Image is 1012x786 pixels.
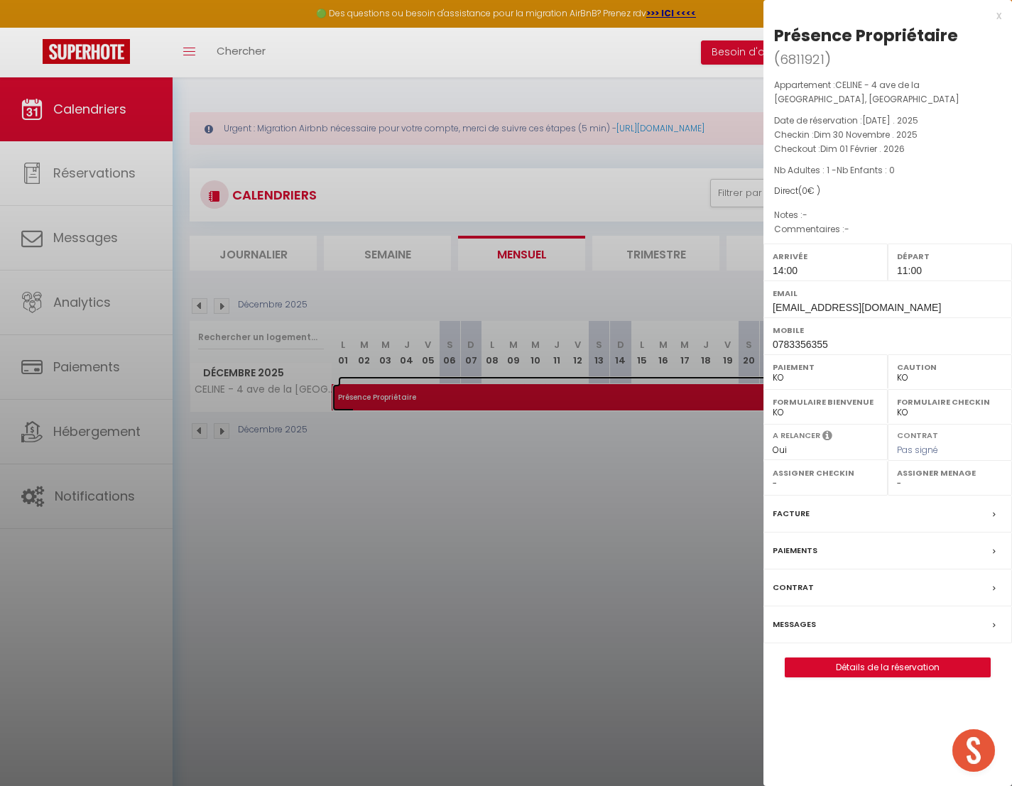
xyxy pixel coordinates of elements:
span: CELINE - 4 ave de la [GEOGRAPHIC_DATA], [GEOGRAPHIC_DATA] [774,79,959,105]
label: Email [773,286,1003,300]
label: Facture [773,506,810,521]
div: Direct [774,185,1001,198]
i: Sélectionner OUI si vous souhaiter envoyer les séquences de messages post-checkout [822,430,832,445]
label: Paiements [773,543,817,558]
label: Contrat [773,580,814,595]
span: - [802,209,807,221]
span: Pas signé [897,444,938,456]
label: Assigner Menage [897,466,1003,480]
span: ( € ) [798,185,820,197]
label: Départ [897,249,1003,263]
span: Nb Enfants : 0 [837,164,895,176]
a: Détails de la réservation [785,658,990,677]
p: Date de réservation : [774,114,1001,128]
span: 0783356355 [773,339,828,350]
label: Assigner Checkin [773,466,878,480]
label: Contrat [897,430,938,439]
div: Présence Propriétaire [774,24,958,47]
span: Nb Adultes : 1 - [774,164,895,176]
p: Commentaires : [774,222,1001,236]
span: [EMAIL_ADDRESS][DOMAIN_NAME] [773,302,941,313]
label: Caution [897,360,1003,374]
label: Arrivée [773,249,878,263]
span: Dim 30 Novembre . 2025 [814,129,918,141]
span: Dim 01 Février . 2026 [820,143,905,155]
span: 0 [802,185,807,197]
label: Messages [773,617,816,632]
span: [DATE] . 2025 [862,114,918,126]
label: Paiement [773,360,878,374]
span: 11:00 [897,265,922,276]
span: ( ) [774,49,831,69]
div: x [763,7,1001,24]
label: A relancer [773,430,820,442]
p: Notes : [774,208,1001,222]
span: 14:00 [773,265,798,276]
label: Mobile [773,323,1003,337]
label: Formulaire Bienvenue [773,395,878,409]
button: Détails de la réservation [785,657,991,677]
span: - [844,223,849,235]
p: Appartement : [774,78,1001,107]
span: 6811921 [780,50,825,68]
div: Ouvrir le chat [952,729,995,772]
p: Checkout : [774,142,1001,156]
p: Checkin : [774,128,1001,142]
label: Formulaire Checkin [897,395,1003,409]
